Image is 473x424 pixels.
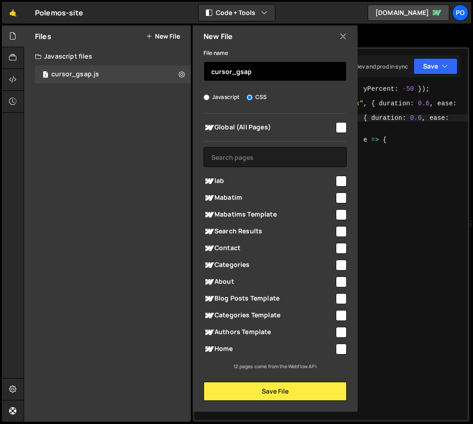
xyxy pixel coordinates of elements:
span: lab [204,176,334,187]
input: Javascript [204,94,209,100]
label: CSS [247,93,267,102]
div: Dev and prod in sync [346,63,408,70]
button: Save File [204,382,347,401]
span: Categories Template [204,310,334,321]
a: Po [452,5,468,21]
input: Search pages [204,147,347,167]
span: 1 [43,72,48,79]
span: About [204,276,334,287]
input: Name [204,61,347,81]
span: Blog Posts Template [204,293,334,304]
button: Code + Tools [199,5,275,21]
h2: New File [204,31,233,41]
label: File name [204,49,228,58]
div: Javascript files [24,47,191,65]
span: Search Results [204,226,334,237]
span: Categories [204,260,334,271]
div: Polemos-site [35,7,83,18]
span: Mabatims Template [204,209,334,220]
span: Authors Template [204,327,334,338]
span: Mabatim [204,192,334,203]
h2: Files [35,31,51,41]
label: Javascript [204,93,240,102]
a: [DOMAIN_NAME] [368,5,449,21]
span: Home [204,344,334,355]
button: Save [413,58,458,74]
span: Contact [204,243,334,254]
a: 🤙 [2,2,24,24]
input: CSS [247,94,253,100]
button: New File [146,33,180,40]
small: 12 pages come from the Webflow API [234,363,316,370]
div: 17290/47915.js [35,65,191,84]
span: Global (All Pages) [204,122,334,133]
div: cursor_gsap.js [51,70,99,79]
